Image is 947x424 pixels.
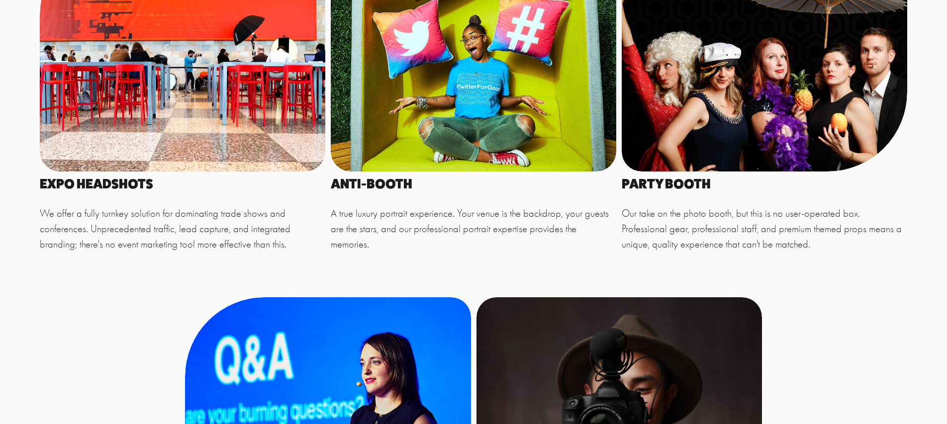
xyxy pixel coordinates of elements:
[40,206,325,252] p: We offer a fully turnkey solution for dominating trade shows and conferences. Unprecedented traff...
[331,177,616,190] h4: Anti-Booth
[622,206,907,252] p: Our take on the photo booth, but this is no user-operated box. Professional gear, professional st...
[40,177,325,190] h4: EXPO Headshots
[622,177,907,190] h4: Party Booth
[331,206,616,252] p: A true luxury portrait experience. Your venue is the backdrop, your guests are the stars, and our...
